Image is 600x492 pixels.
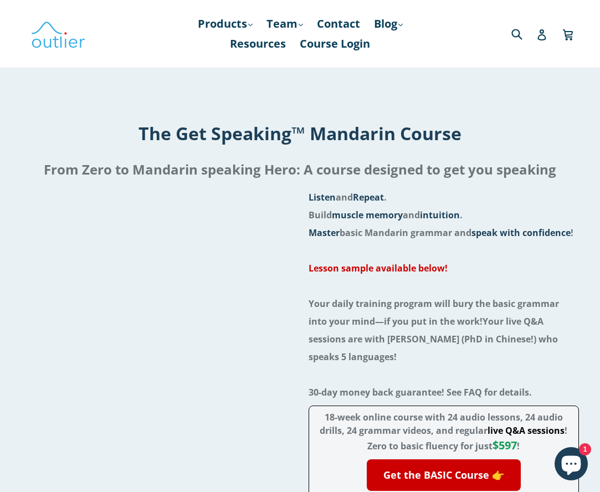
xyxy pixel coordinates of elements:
[367,459,521,491] a: Get the BASIC Course 👉
[309,191,336,203] span: Listen
[294,34,376,54] a: Course Login
[261,14,309,34] a: Team
[192,14,258,34] a: Products
[309,262,448,274] a: Lesson sample available below!
[320,411,567,452] span: 18-week online course with 24 audio lessons, 24 audio drills, 24 grammar videos, and regular ! Ze...
[309,227,340,239] span: Master
[353,191,384,203] span: Repeat
[309,191,387,203] span: and .
[311,14,366,34] a: Contact
[309,227,573,239] span: basic Mandarin grammar and !
[471,227,571,239] span: speak with confidence
[9,156,591,183] h2: From Zero to Mandarin speaking Hero: A course designed to get you speaking
[30,18,86,50] img: Outlier Linguistics
[509,22,539,45] input: Search
[488,424,565,437] span: live Q&A sessions
[309,209,463,221] span: Build and .
[309,315,558,363] span: Your live Q&A sessions are with [PERSON_NAME] (PhD in Chinese!) who speaks 5 languages!
[332,209,403,221] span: muscle memory
[309,298,559,327] span: Your daily training program will bury the basic grammar into your mind—if you put in the work!
[21,188,292,341] iframe: Embedded Vimeo Video
[309,386,532,398] span: 30-day money back guarantee! See FAQ for details.
[9,121,591,145] h1: The Get Speaking™ Mandarin Course
[368,14,408,34] a: Blog
[551,447,591,483] inbox-online-store-chat: Shopify online store chat
[420,209,460,221] span: intuition
[493,440,520,452] span: !
[493,438,517,453] span: $597
[224,34,291,54] a: Resources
